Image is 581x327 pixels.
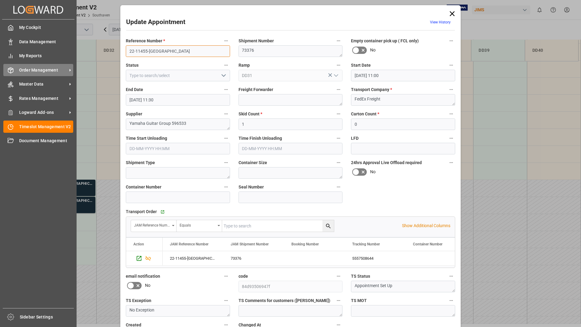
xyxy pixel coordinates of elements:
[351,281,455,292] textarea: Appointment Set Up
[430,20,451,24] a: View History
[180,221,215,228] div: Equals
[126,297,151,304] span: TS Exception
[163,251,223,265] div: 22-11455-[GEOGRAPHIC_DATA]
[177,220,222,232] button: open menu
[126,209,157,215] span: Transport Order
[126,160,155,166] span: Shipment Type
[447,110,455,118] button: Carton Count *
[19,124,74,130] span: Timeslot Management V2
[351,70,455,81] input: DD-MM-YYYY HH:MM
[239,143,343,154] input: DD-MM-YYYY HH:MM
[126,111,142,117] span: Supplier
[331,71,340,80] button: open menu
[447,134,455,142] button: LFD
[239,45,343,57] textarea: 73376
[19,109,67,116] span: Logward Add-ons
[222,272,230,280] button: email notification
[370,169,376,175] span: No
[222,37,230,45] button: Reference Number *
[222,183,230,191] button: Container Number
[351,273,370,280] span: TS Status
[239,86,273,93] span: Freight Forwarder
[133,242,144,246] div: Action
[239,297,330,304] span: TS Comments for customers ([PERSON_NAME])
[239,111,262,117] span: Skid Count
[335,86,342,93] button: Freight Forwarder
[19,138,74,144] span: Document Management
[351,38,419,44] span: Empty container pick up ( FCL only)
[239,273,248,280] span: code
[335,134,342,142] button: Time Finish Unloading
[335,110,342,118] button: Skid Count *
[335,159,342,167] button: Container Size
[239,135,282,142] span: Time Finish Unloading
[19,24,74,31] span: My Cockpit
[218,71,228,80] button: open menu
[351,160,422,166] span: 24hrs Approval Live Offload required
[322,220,334,232] button: search button
[335,61,342,69] button: Ramp
[370,47,376,53] span: No
[19,95,67,102] span: Rates Management
[222,61,230,69] button: Status
[447,159,455,167] button: 24hrs Approval Live Offload required
[19,53,74,59] span: My Reports
[351,111,379,117] span: Carton Count
[19,39,74,45] span: Data Management
[126,184,161,190] span: Container Number
[447,61,455,69] button: Start Date
[3,121,73,132] a: Timeslot Management V2
[126,251,163,266] div: Press SPACE to select this row.
[222,86,230,93] button: End Date
[447,272,455,280] button: TS Status
[3,36,73,47] a: Data Management
[134,221,170,228] div: JAM Reference Number
[126,135,167,142] span: Time Start Unloading
[351,86,392,93] span: Transport Company
[3,22,73,33] a: My Cockpit
[335,37,342,45] button: Shipment Number
[3,135,73,147] a: Document Management
[223,251,284,265] div: 73376
[126,118,230,130] textarea: Yamaha Guitar Group 596533
[231,242,269,246] span: JAM Shipment Number
[126,273,160,280] span: email notification
[19,81,67,87] span: Master Data
[126,38,165,44] span: Reference Number
[222,220,334,232] input: Type to search
[239,160,267,166] span: Container Size
[126,305,230,317] textarea: No Exception
[126,94,230,106] input: DD-MM-YYYY HH:MM
[222,297,230,304] button: TS Exception
[447,297,455,304] button: TS MOT
[351,94,455,106] textarea: FedEx Freight
[335,272,342,280] button: code
[145,282,150,289] span: No
[3,50,73,62] a: My Reports
[335,183,342,191] button: Seal Number
[335,297,342,304] button: TS Comments for customers ([PERSON_NAME])
[131,220,177,232] button: open menu
[352,242,380,246] span: Tracking Number
[126,70,230,81] input: Type to search/select
[19,67,67,73] span: Order Management
[170,242,208,246] span: JAM Reference Number
[413,242,442,246] span: Container Number
[222,134,230,142] button: Time Start Unloading
[126,17,185,27] h2: Update Appointment
[351,135,359,142] span: LFD
[222,159,230,167] button: Shipment Type
[447,37,455,45] button: Empty container pick up ( FCL only)
[291,242,319,246] span: Booking Number
[239,70,343,81] input: Type to search/select
[239,62,250,69] span: Ramp
[447,86,455,93] button: Transport Company *
[126,62,139,69] span: Status
[351,297,367,304] span: TS MOT
[239,184,264,190] span: Seal Number
[402,223,450,229] p: Show Additional Columns
[351,62,371,69] span: Start Date
[126,86,143,93] span: End Date
[345,251,406,265] div: 5557508644
[20,314,74,320] span: Sidebar Settings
